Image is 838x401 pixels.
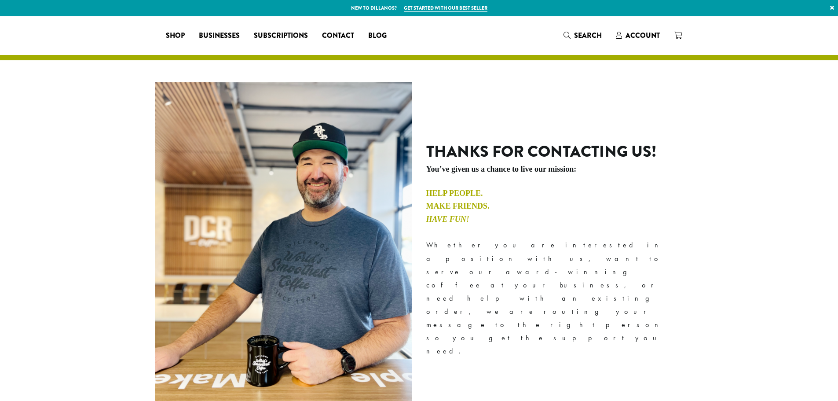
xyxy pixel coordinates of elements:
span: Search [574,30,602,40]
span: Blog [368,30,387,41]
em: Have Fun! [426,215,469,224]
a: Shop [159,29,192,43]
a: Get started with our best seller [404,4,487,12]
span: Account [626,30,660,40]
h5: You’ve given us a chance to live our mission: [426,165,683,174]
p: Whether you are interested in a position with us, want to serve our award-winning coffee at your ... [426,239,683,358]
h4: Help People. [426,189,683,199]
a: Search [556,28,609,43]
h2: Thanks for contacting us! [426,142,683,161]
span: Contact [322,30,354,41]
h4: Make Friends. [426,202,683,211]
span: Shop [166,30,185,41]
span: Subscriptions [254,30,308,41]
span: Businesses [199,30,240,41]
